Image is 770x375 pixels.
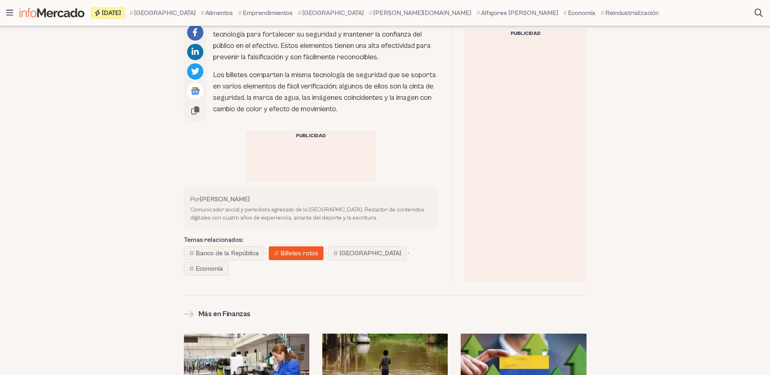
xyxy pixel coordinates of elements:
[302,8,364,18] span: [GEOGRAPHIC_DATA]
[373,8,471,18] span: [PERSON_NAME][DOMAIN_NAME]
[246,131,376,141] div: Publicidad
[600,8,659,18] a: Reindustrialización
[190,86,200,95] img: Google News logo
[465,29,587,39] div: Publicidad
[476,8,558,18] a: Alfajores [PERSON_NAME]
[184,235,438,245] h2: Temas relacionados:
[184,188,438,228] a: Por[PERSON_NAME] Comunicador social y periodista egresado de la [GEOGRAPHIC_DATA]. Redactor de co...
[369,8,471,18] a: [PERSON_NAME][DOMAIN_NAME]
[190,206,432,222] p: Comunicador social y periodista egresado de la [GEOGRAPHIC_DATA]. Redactor de contenidos digitale...
[243,8,293,18] span: Emprendimientos
[184,308,251,320] a: Más en Finanzas
[19,8,84,17] img: Infomercado Colombia logo
[238,8,293,18] a: Emprendimientos
[568,8,595,18] span: Economía
[129,8,196,18] a: [GEOGRAPHIC_DATA]
[190,194,432,204] h2: Por
[134,8,196,18] span: [GEOGRAPHIC_DATA]
[184,262,229,276] a: Economía
[205,8,233,18] span: Alimentos
[102,10,121,16] span: [DATE]
[269,246,324,260] a: Billetes rotos
[563,8,595,18] a: Economía
[481,8,558,18] span: Alfajores [PERSON_NAME]
[328,246,406,260] a: [GEOGRAPHIC_DATA]
[605,8,659,18] span: Reindustrialización
[200,196,250,203] span: [PERSON_NAME]
[298,8,364,18] a: [GEOGRAPHIC_DATA]
[184,246,438,276] div: · · ·
[213,69,438,115] p: Los billetes comparten la misma tecnología de seguridad que se soporta en varios elementos de fác...
[201,8,233,18] a: Alimentos
[184,246,264,260] a: Banco de la República
[198,308,251,320] h2: Más en Finanzas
